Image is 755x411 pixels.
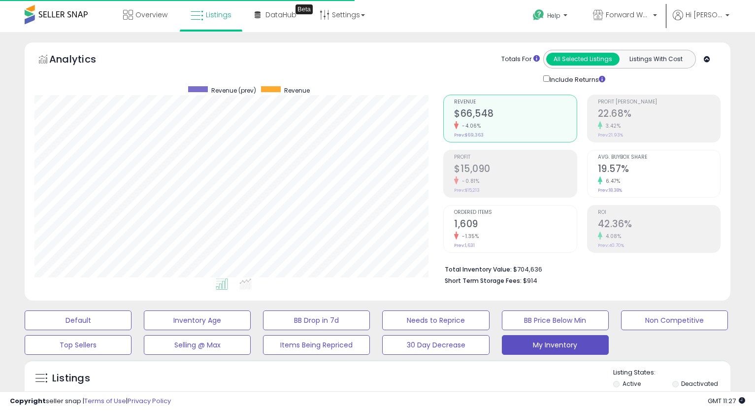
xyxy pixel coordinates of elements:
label: Deactivated [681,379,718,388]
h2: 19.57% [598,163,720,176]
button: Inventory Age [144,310,251,330]
button: 30 Day Decrease [382,335,489,355]
small: Prev: $15,213 [454,187,480,193]
a: Help [525,1,577,32]
small: -0.81% [459,177,479,185]
small: Prev: 40.70% [598,242,624,248]
small: 6.47% [602,177,621,185]
h2: 42.36% [598,218,720,232]
h2: 1,609 [454,218,576,232]
small: Prev: 1,631 [454,242,475,248]
button: My Inventory [502,335,609,355]
button: Selling @ Max [144,335,251,355]
button: Listings With Cost [619,53,692,66]
span: DataHub [265,10,296,20]
small: Prev: 21.93% [598,132,623,138]
small: -4.06% [459,122,481,130]
b: Total Inventory Value: [445,265,512,274]
button: Non Competitive [621,310,728,330]
span: Revenue [284,86,310,95]
strong: Copyright [10,396,46,406]
span: Hi [PERSON_NAME] [686,10,722,20]
button: BB Drop in 7d [263,310,370,330]
span: Revenue [454,100,576,105]
span: Forward Wares [606,10,650,20]
button: BB Price Below Min [502,310,609,330]
span: ROI [598,210,720,215]
h2: $66,548 [454,108,576,121]
li: $704,636 [445,263,713,274]
div: seller snap | | [10,397,171,406]
span: Avg. Buybox Share [598,155,720,160]
span: Help [547,11,560,20]
h2: $15,090 [454,163,576,176]
div: Tooltip anchor [295,4,313,14]
label: Active [623,379,641,388]
small: Prev: $69,363 [454,132,484,138]
button: Needs to Reprice [382,310,489,330]
a: Hi [PERSON_NAME] [673,10,729,32]
button: Items Being Repriced [263,335,370,355]
a: Privacy Policy [128,396,171,406]
span: Profit [454,155,576,160]
button: All Selected Listings [546,53,620,66]
h5: Listings [52,372,90,385]
small: Prev: 18.38% [598,187,622,193]
small: 3.42% [602,122,621,130]
span: Profit [PERSON_NAME] [598,100,720,105]
h2: 22.68% [598,108,720,121]
i: Get Help [532,9,545,21]
button: Default [25,310,131,330]
p: Listing States: [613,368,730,377]
span: $914 [523,276,537,285]
small: -1.35% [459,233,479,240]
span: Revenue (prev) [211,86,256,95]
a: Terms of Use [84,396,126,406]
span: 2025-10-8 11:27 GMT [708,396,745,406]
span: Overview [135,10,167,20]
span: Listings [206,10,231,20]
small: 4.08% [602,233,622,240]
div: Totals For [501,55,540,64]
div: Include Returns [536,73,617,85]
b: Short Term Storage Fees: [445,276,522,285]
h5: Analytics [49,52,115,68]
span: Ordered Items [454,210,576,215]
button: Top Sellers [25,335,131,355]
